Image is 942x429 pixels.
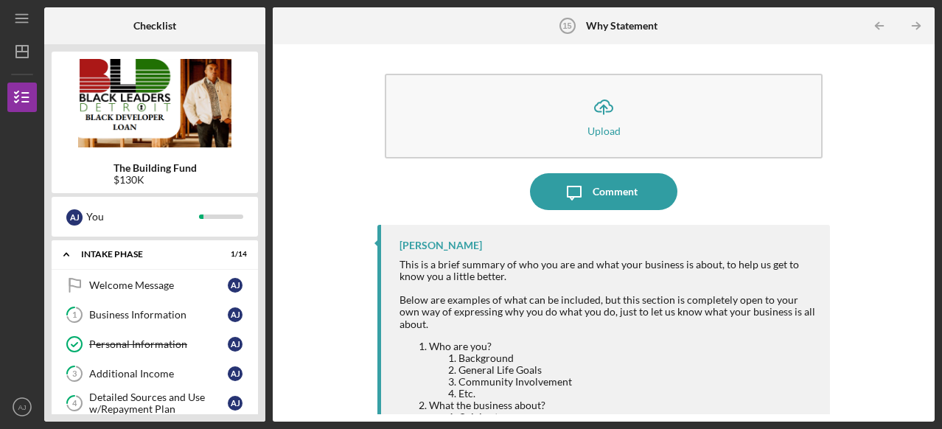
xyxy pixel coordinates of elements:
[458,376,816,388] li: Community Involvement
[52,59,258,147] img: Product logo
[89,368,228,380] div: Additional Income
[133,20,176,32] b: Checklist
[59,359,251,388] a: 3Additional IncomeAJ
[89,279,228,291] div: Welcome Message
[228,366,243,381] div: A J
[18,403,26,411] text: AJ
[593,173,638,210] div: Comment
[72,369,77,379] tspan: 3
[89,391,228,415] div: Detailed Sources and Use w/Repayment Plan
[72,399,77,408] tspan: 4
[86,204,199,229] div: You
[458,411,816,423] li: Origin story
[385,74,823,158] button: Upload
[59,329,251,359] a: Personal InformationAJ
[458,364,816,376] li: General Life Goals
[114,162,197,174] b: The Building Fund
[72,310,77,320] tspan: 1
[220,250,247,259] div: 1 / 14
[458,388,816,400] li: Etc.
[228,396,243,411] div: A J
[7,392,37,422] button: AJ
[586,20,657,32] b: Why Statement
[114,174,197,186] div: $130K
[400,240,482,251] div: [PERSON_NAME]
[228,337,243,352] div: A J
[458,352,816,364] li: Background
[81,250,210,259] div: Intake Phase
[59,388,251,418] a: 4Detailed Sources and Use w/Repayment PlanAJ
[228,307,243,322] div: A J
[530,173,677,210] button: Comment
[587,125,621,136] div: Upload
[89,309,228,321] div: Business Information
[228,278,243,293] div: A J
[59,300,251,329] a: 1Business InformationAJ
[563,21,572,30] tspan: 15
[59,271,251,300] a: Welcome MessageAJ
[429,341,816,400] li: Who are you?
[89,338,228,350] div: Personal Information
[66,209,83,226] div: A J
